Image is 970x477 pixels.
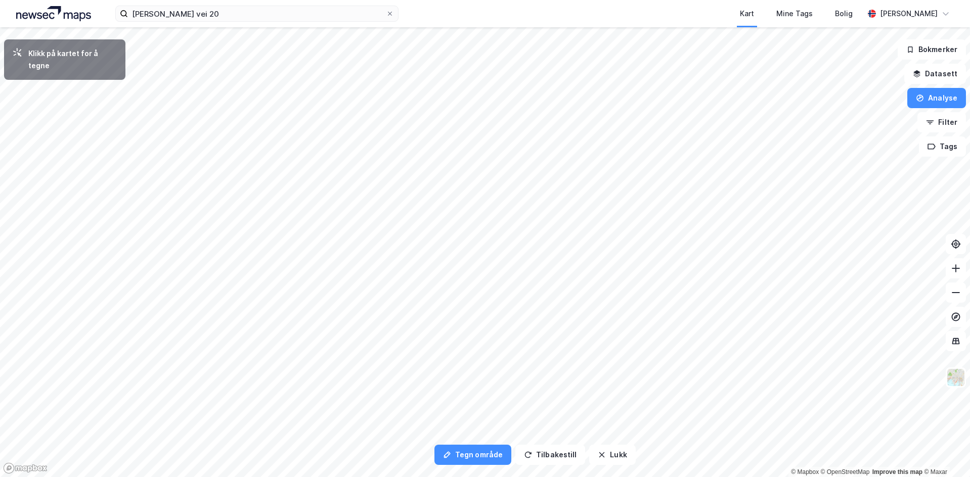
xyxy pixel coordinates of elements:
[919,428,970,477] iframe: Chat Widget
[835,8,853,20] div: Bolig
[917,112,966,132] button: Filter
[919,136,966,157] button: Tags
[589,445,635,465] button: Lukk
[16,6,91,21] img: logo.a4113a55bc3d86da70a041830d287a7e.svg
[515,445,585,465] button: Tilbakestill
[872,468,922,475] a: Improve this map
[821,468,870,475] a: OpenStreetMap
[880,8,938,20] div: [PERSON_NAME]
[946,368,965,387] img: Z
[898,39,966,60] button: Bokmerker
[740,8,754,20] div: Kart
[776,8,813,20] div: Mine Tags
[904,64,966,84] button: Datasett
[3,462,48,474] a: Mapbox homepage
[28,47,117,72] div: Klikk på kartet for å tegne
[434,445,511,465] button: Tegn område
[907,88,966,108] button: Analyse
[128,6,386,21] input: Søk på adresse, matrikkel, gårdeiere, leietakere eller personer
[791,468,819,475] a: Mapbox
